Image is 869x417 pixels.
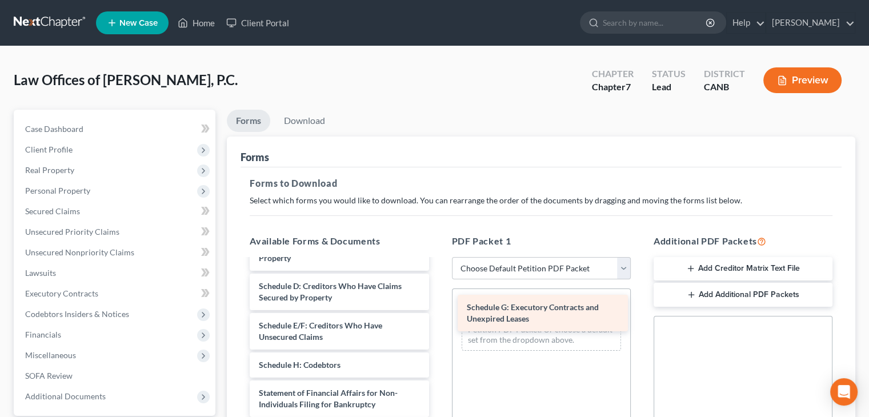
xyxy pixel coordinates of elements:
div: Chapter [592,81,634,94]
a: [PERSON_NAME] [766,13,855,33]
span: Miscellaneous [25,350,76,360]
span: Personal Property [25,186,90,195]
span: Client Profile [25,145,73,154]
span: Statement of Financial Affairs for Non-Individuals Filing for Bankruptcy [259,388,398,409]
a: Lawsuits [16,263,215,283]
span: SOFA Review [25,371,73,380]
span: Schedule G: Executory Contracts and Unexpired Leases [467,302,599,323]
div: District [704,67,745,81]
span: Schedule A/B: Assets - Real and Personal Property [259,242,403,263]
span: Schedule D: Creditors Who Have Claims Secured by Property [259,281,402,302]
span: Executory Contracts [25,288,98,298]
div: CANB [704,81,745,94]
button: Add Additional PDF Packets [654,283,832,307]
a: Home [172,13,221,33]
span: Additional Documents [25,391,106,401]
span: Schedule E/F: Creditors Who Have Unsecured Claims [259,320,382,342]
span: Lawsuits [25,268,56,278]
a: Case Dashboard [16,119,215,139]
span: Unsecured Priority Claims [25,227,119,236]
input: Search by name... [603,12,707,33]
button: Add Creditor Matrix Text File [654,257,832,281]
span: Secured Claims [25,206,80,216]
h5: Available Forms & Documents [250,234,429,248]
a: Secured Claims [16,201,215,222]
a: Forms [227,110,270,132]
span: Case Dashboard [25,124,83,134]
span: Codebtors Insiders & Notices [25,309,129,319]
a: Download [275,110,334,132]
h5: PDF Packet 1 [452,234,631,248]
a: Executory Contracts [16,283,215,304]
a: SOFA Review [16,366,215,386]
a: Unsecured Nonpriority Claims [16,242,215,263]
a: Unsecured Priority Claims [16,222,215,242]
p: Select which forms you would like to download. You can rearrange the order of the documents by dr... [250,195,832,206]
div: Chapter [592,67,634,81]
div: Open Intercom Messenger [830,378,858,406]
span: Law Offices of [PERSON_NAME], P.C. [14,71,238,88]
div: Lead [652,81,686,94]
span: Financials [25,330,61,339]
button: Preview [763,67,842,93]
span: Unsecured Nonpriority Claims [25,247,134,257]
div: Forms [241,150,269,164]
a: Client Portal [221,13,295,33]
span: 7 [626,81,631,92]
a: Help [727,13,765,33]
h5: Forms to Download [250,177,832,190]
span: New Case [119,19,158,27]
div: Status [652,67,686,81]
h5: Additional PDF Packets [654,234,832,248]
span: Schedule H: Codebtors [259,360,341,370]
span: Real Property [25,165,74,175]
